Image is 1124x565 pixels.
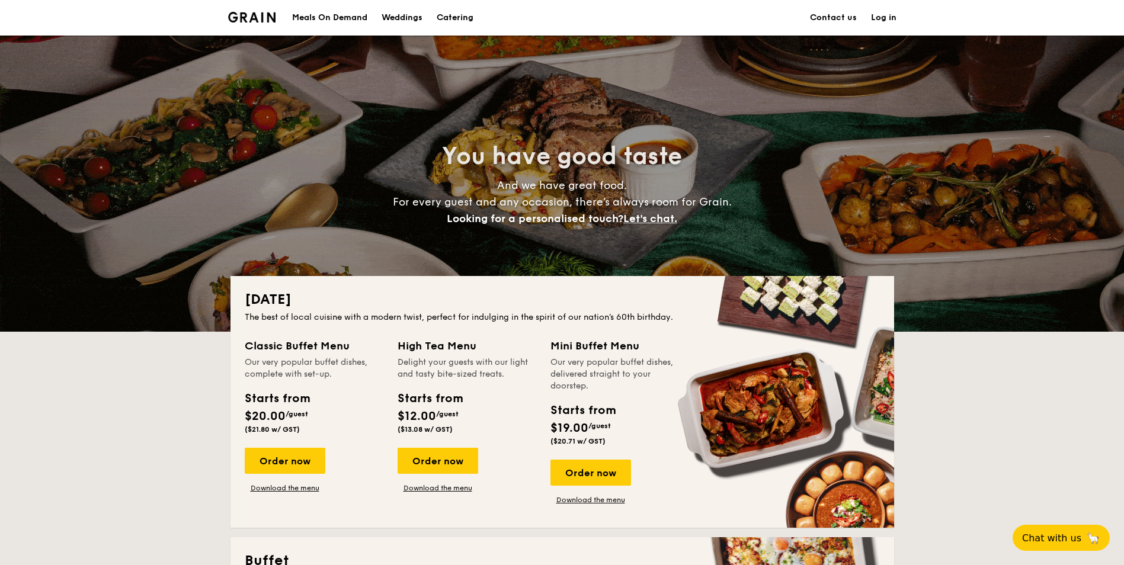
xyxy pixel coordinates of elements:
span: ($20.71 w/ GST) [550,437,606,445]
img: Grain [228,12,276,23]
div: Order now [550,460,631,486]
a: Download the menu [245,483,325,493]
div: High Tea Menu [398,338,536,354]
a: Logotype [228,12,276,23]
div: Starts from [398,390,462,407]
span: Let's chat. [623,212,677,225]
div: Mini Buffet Menu [550,338,689,354]
span: $12.00 [398,409,436,423]
span: 🦙 [1086,531,1100,545]
span: Chat with us [1022,532,1081,544]
div: Our very popular buffet dishes, complete with set-up. [245,357,383,380]
div: The best of local cuisine with a modern twist, perfect for indulging in the spirit of our nation’... [245,312,880,323]
a: Download the menu [398,483,478,493]
span: /guest [286,410,308,418]
div: Starts from [245,390,309,407]
span: $19.00 [550,421,588,435]
div: Our very popular buffet dishes, delivered straight to your doorstep. [550,357,689,392]
div: Starts from [550,402,615,419]
span: You have good taste [442,142,682,171]
button: Chat with us🦙 [1013,525,1110,551]
div: Delight your guests with our light and tasty bite-sized treats. [398,357,536,380]
div: Order now [398,448,478,474]
div: Order now [245,448,325,474]
div: Classic Buffet Menu [245,338,383,354]
span: $20.00 [245,409,286,423]
h2: [DATE] [245,290,880,309]
span: /guest [588,422,611,430]
span: And we have great food. For every guest and any occasion, there’s always room for Grain. [393,179,732,225]
span: Looking for a personalised touch? [447,212,623,225]
span: ($21.80 w/ GST) [245,425,300,434]
span: /guest [436,410,459,418]
a: Download the menu [550,495,631,505]
span: ($13.08 w/ GST) [398,425,453,434]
